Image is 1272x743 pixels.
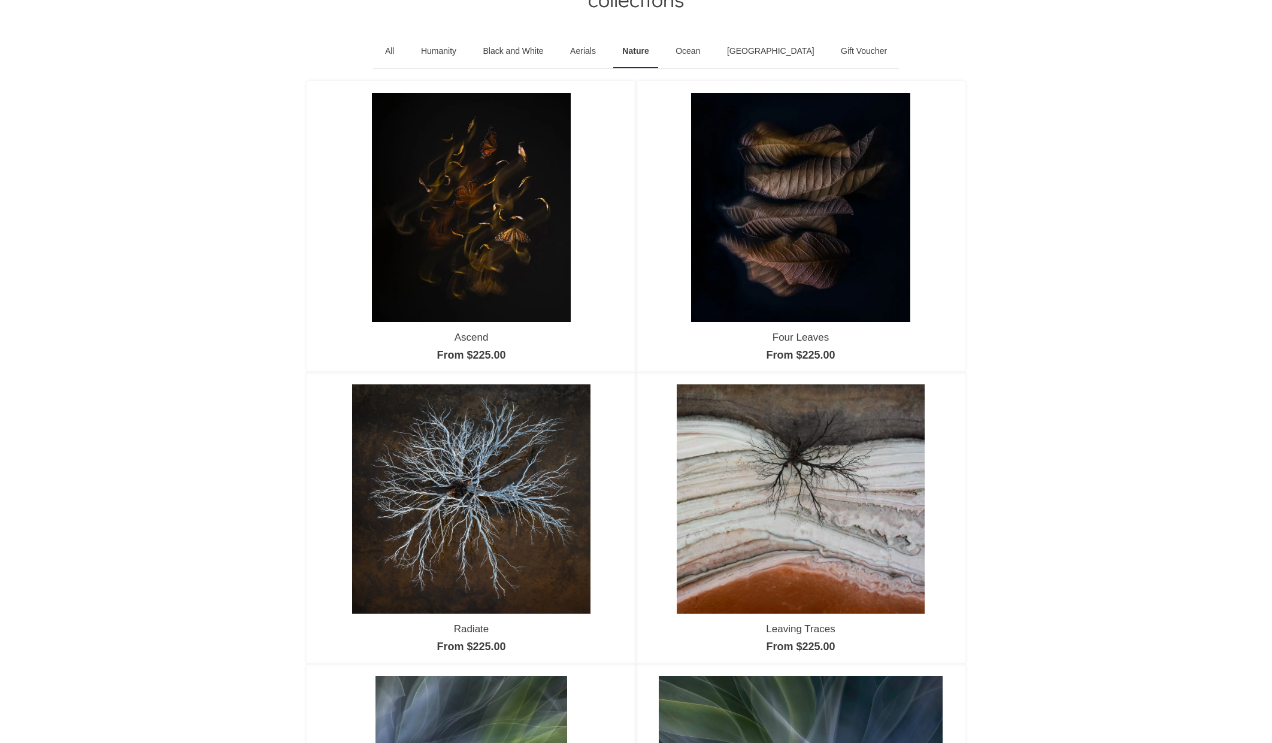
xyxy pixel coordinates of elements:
[376,35,404,68] a: All
[613,35,658,68] a: Nature
[832,35,896,68] a: Gift Voucher
[352,384,590,613] img: Radiate
[766,623,835,635] a: Leaving Traces
[691,93,911,322] img: Four Leaves
[561,35,605,68] a: Aerials
[766,349,835,361] a: From $225.00
[667,35,709,68] a: Ocean
[454,623,489,635] a: Radiate
[718,35,823,68] a: [GEOGRAPHIC_DATA]
[372,93,571,322] img: Ascend
[437,349,505,361] a: From $225.00
[437,641,505,653] a: From $225.00
[474,35,552,68] a: Black and White
[773,332,829,343] a: Four Leaves
[412,35,465,68] a: Humanity
[766,641,835,653] a: From $225.00
[677,384,925,613] img: Leaving Traces
[455,332,489,343] a: Ascend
